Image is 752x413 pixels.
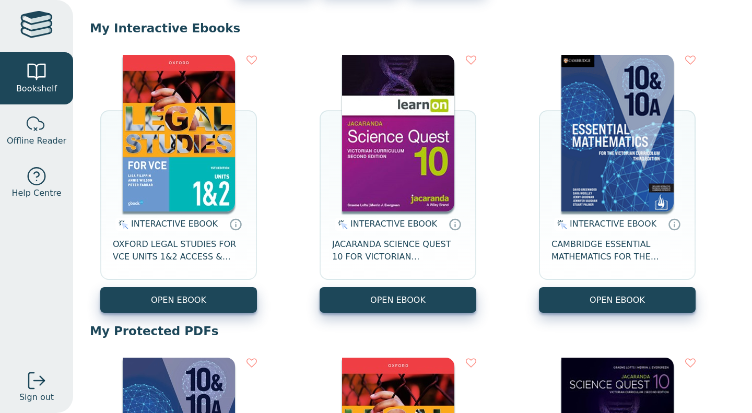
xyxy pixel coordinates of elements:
span: Offline Reader [7,135,66,147]
span: Bookshelf [16,82,57,95]
button: OPEN EBOOK [320,287,476,313]
span: Sign out [19,391,54,404]
span: Help Centre [11,187,61,199]
img: interactive.svg [335,218,348,231]
img: interactive.svg [554,218,567,231]
span: CAMBRIDGE ESSENTIAL MATHEMATICS FOR THE VICTORIAN CURRICULUM YEAR 10&10A EBOOK 3E [551,238,683,263]
button: OPEN EBOOK [100,287,257,313]
p: My Protected PDFs [90,323,735,339]
img: interactive.svg [115,218,128,231]
p: My Interactive Ebooks [90,20,735,36]
span: OXFORD LEGAL STUDIES FOR VCE UNITS 1&2 ACCESS & JUSTICE STUDENT OBOOK + ASSESS 15E [113,238,244,263]
span: INTERACTIVE EBOOK [570,219,656,229]
a: Interactive eBooks are accessed online via the publisher’s portal. They contain interactive resou... [229,218,242,230]
button: OPEN EBOOK [539,287,696,313]
a: Interactive eBooks are accessed online via the publisher’s portal. They contain interactive resou... [668,218,680,230]
span: INTERACTIVE EBOOK [350,219,437,229]
img: 95d2d3ff-45e3-4692-8648-70e4d15c5b3e.png [561,55,674,211]
a: Interactive eBooks are accessed online via the publisher’s portal. They contain interactive resou... [449,218,461,230]
span: JACARANDA SCIENCE QUEST 10 FOR VICTORIAN CURRICULUM LEARNON 2E EBOOK [332,238,464,263]
span: INTERACTIVE EBOOK [131,219,218,229]
img: 4924bd51-7932-4040-9111-bbac42153a36.jpg [123,55,235,211]
img: b7253847-5288-ea11-a992-0272d098c78b.jpg [342,55,454,211]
